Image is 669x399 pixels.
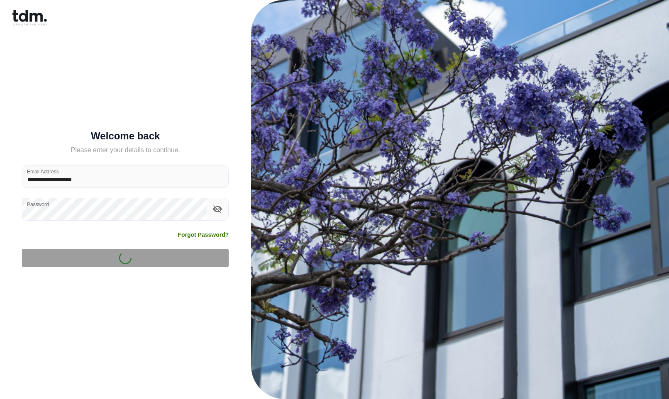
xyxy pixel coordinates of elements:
h5: Please enter your details to continue. [22,145,229,155]
h5: Welcome back [22,132,229,140]
a: Forgot Password? [178,231,229,239]
label: Password [27,201,49,208]
button: toggle password visibility [210,202,225,216]
label: Email Address [27,168,59,175]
